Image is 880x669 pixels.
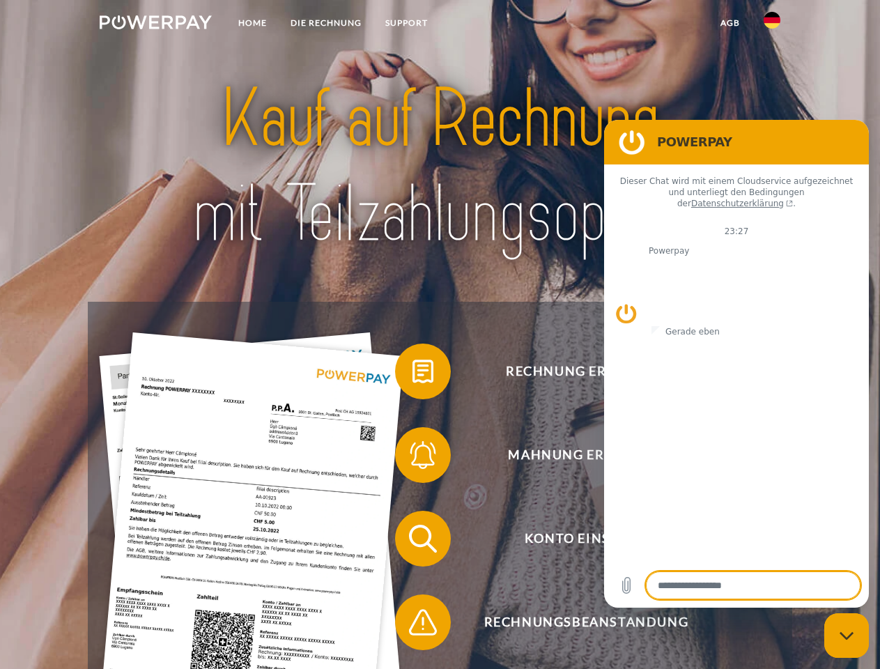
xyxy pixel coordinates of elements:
[415,344,757,399] span: Rechnung erhalten?
[395,344,757,399] button: Rechnung erhalten?
[415,427,757,483] span: Mahnung erhalten?
[279,10,373,36] a: DIE RECHNUNG
[133,67,747,267] img: title-powerpay_de.svg
[415,511,757,567] span: Konto einsehen
[395,511,757,567] button: Konto einsehen
[406,521,440,556] img: qb_search.svg
[406,354,440,389] img: qb_bill.svg
[373,10,440,36] a: SUPPORT
[395,594,757,650] button: Rechnungsbeanstandung
[604,120,869,608] iframe: Messaging-Fenster
[406,438,440,472] img: qb_bell.svg
[709,10,752,36] a: agb
[764,12,780,29] img: de
[226,10,279,36] a: Home
[100,15,212,29] img: logo-powerpay-white.svg
[824,613,869,658] iframe: Schaltfläche zum Öffnen des Messaging-Fensters; Konversation läuft
[415,594,757,650] span: Rechnungsbeanstandung
[395,427,757,483] button: Mahnung erhalten?
[406,605,440,640] img: qb_warning.svg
